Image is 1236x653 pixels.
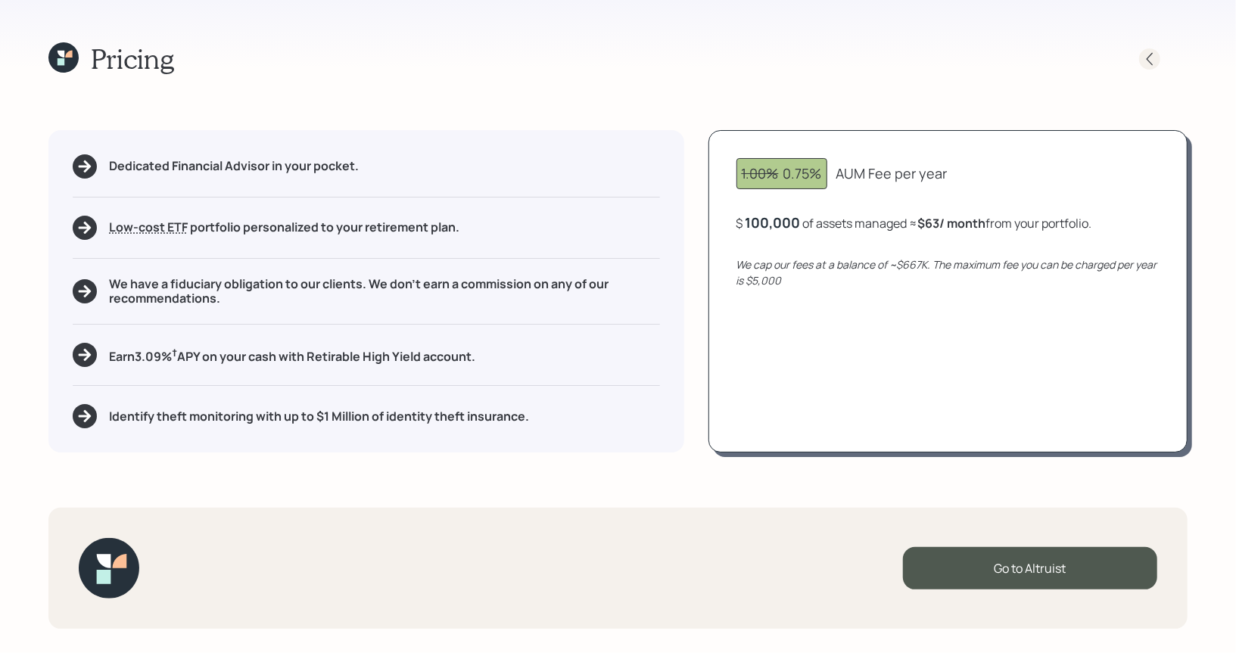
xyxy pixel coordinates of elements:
div: Go to Altruist [903,547,1157,589]
div: 0.75% [742,163,822,184]
h5: Earn 3.09 % APY on your cash with Retirable High Yield account. [109,346,475,365]
h5: portfolio personalized to your retirement plan. [109,220,459,235]
sup: † [172,346,177,359]
h1: Pricing [91,42,174,75]
div: 100,000 [746,213,801,232]
h5: We have a fiduciary obligation to our clients. We don't earn a commission on any of our recommend... [109,277,660,306]
h5: Dedicated Financial Advisor in your pocket. [109,159,359,173]
iframe: Customer reviews powered by Trustpilot [157,524,350,638]
div: $ of assets managed ≈ from your portfolio . [736,213,1092,232]
b: $63 / month [918,215,986,232]
i: We cap our fees at a balance of ~$667K. The maximum fee you can be charged per year is $5,000 [736,257,1157,288]
h5: Identify theft monitoring with up to $1 Million of identity theft insurance. [109,409,529,424]
div: AUM Fee per year [836,163,948,184]
span: 1.00% [742,164,779,182]
span: Low-cost ETF [109,219,188,235]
